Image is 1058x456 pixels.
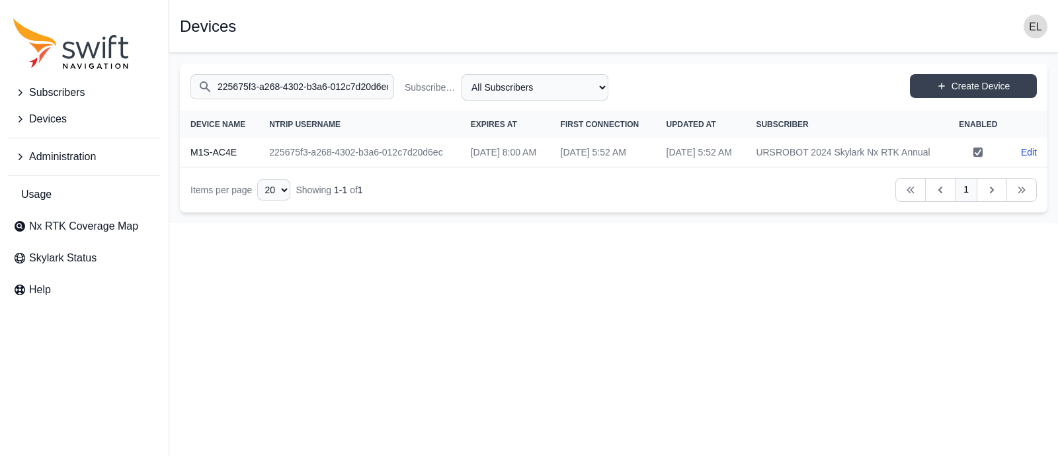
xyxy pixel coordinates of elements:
[8,106,161,132] button: Devices
[8,79,161,106] button: Subscribers
[259,138,460,167] td: 225675f3-a268-4302-b3a6-012c7d20d6ec
[180,167,1047,212] nav: Table navigation
[471,120,517,129] span: Expires At
[29,111,67,127] span: Devices
[550,138,656,167] td: [DATE] 5:52 AM
[462,74,608,101] select: Subscriber
[745,111,947,138] th: Subscriber
[948,111,1009,138] th: Enabled
[955,178,977,202] a: 1
[334,185,347,195] span: 1 - 1
[29,250,97,266] span: Skylark Status
[656,138,746,167] td: [DATE] 5:52 AM
[1021,146,1037,159] a: Edit
[8,245,161,271] a: Skylark Status
[667,120,716,129] span: Updated At
[29,218,138,234] span: Nx RTK Coverage Map
[180,19,236,34] h1: Devices
[8,277,161,303] a: Help
[190,185,252,195] span: Items per page
[745,138,947,167] td: URSROBOT 2024 Skylark Nx RTK Annual
[259,111,460,138] th: NTRIP Username
[29,85,85,101] span: Subscribers
[460,138,550,167] td: [DATE] 8:00 AM
[257,179,290,201] select: Display Limit
[190,74,394,99] input: Search
[21,187,52,203] span: Usage
[180,111,259,138] th: Device Name
[29,282,51,298] span: Help
[8,213,161,240] a: Nx RTK Coverage Map
[296,183,362,197] div: Showing of
[358,185,363,195] span: 1
[405,81,456,94] label: Subscriber Name
[8,144,161,170] button: Administration
[910,74,1037,98] a: Create Device
[180,138,259,167] th: M1S-AC4E
[561,120,639,129] span: First Connection
[29,149,96,165] span: Administration
[1024,15,1047,38] img: user photo
[8,181,161,208] a: Usage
